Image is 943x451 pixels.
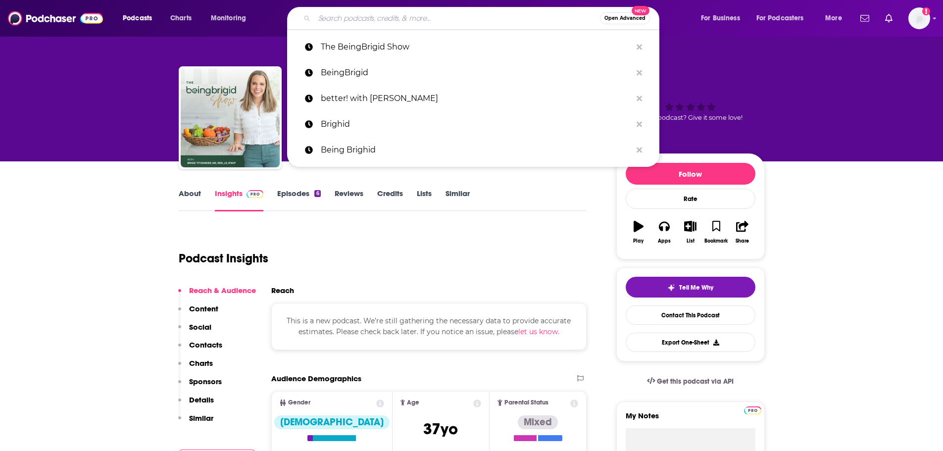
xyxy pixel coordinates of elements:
[287,137,659,163] a: Being Brighid
[881,10,896,27] a: Show notifications dropdown
[211,11,246,25] span: Monitoring
[701,11,740,25] span: For Business
[639,114,743,121] span: Good podcast? Give it some love!
[600,12,650,24] button: Open AdvancedNew
[247,190,264,198] img: Podchaser Pro
[287,34,659,60] a: The BeingBrigid Show
[658,238,671,244] div: Apps
[679,284,713,292] span: Tell Me Why
[825,11,842,25] span: More
[274,415,390,429] div: [DEMOGRAPHIC_DATA]
[189,322,211,332] p: Social
[321,137,632,163] p: Being Brighid
[423,419,458,439] span: 37 yo
[321,34,632,60] p: The BeingBrigid Show
[518,326,559,337] button: let us know.
[729,214,755,250] button: Share
[446,189,470,211] a: Similar
[287,60,659,86] a: BeingBrigid
[277,189,320,211] a: Episodes6
[908,7,930,29] button: Show profile menu
[321,86,632,111] p: better! with stephanie
[189,395,214,404] p: Details
[181,68,280,167] img: The BeingBrigid Show: Top Science-Backed Women’s Health Podcast for Hormones, Inflammation, Gut H...
[604,16,645,21] span: Open Advanced
[287,86,659,111] a: better! with [PERSON_NAME]
[178,322,211,341] button: Social
[178,413,213,432] button: Similar
[297,7,669,30] div: Search podcasts, credits, & more...
[116,10,165,26] button: open menu
[377,189,403,211] a: Credits
[314,190,320,197] div: 6
[736,238,749,244] div: Share
[189,377,222,386] p: Sponsors
[744,406,761,414] img: Podchaser Pro
[694,10,752,26] button: open menu
[639,369,742,394] a: Get this podcast via API
[215,189,264,211] a: InsightsPodchaser Pro
[271,374,361,383] h2: Audience Demographics
[856,10,873,27] a: Show notifications dropdown
[189,304,218,313] p: Content
[657,377,734,386] span: Get this podcast via API
[504,400,548,406] span: Parental Status
[189,358,213,368] p: Charts
[633,238,644,244] div: Play
[626,277,755,298] button: tell me why sparkleTell Me Why
[667,284,675,292] img: tell me why sparkle
[178,395,214,413] button: Details
[204,10,259,26] button: open menu
[287,316,571,336] span: This is a new podcast. We’re still gathering the necessary data to provide accurate estimates. Pl...
[626,411,755,428] label: My Notes
[677,214,703,250] button: List
[626,305,755,325] a: Contact This Podcast
[287,111,659,137] a: Brighid
[908,7,930,29] img: User Profile
[626,333,755,352] button: Export One-Sheet
[178,358,213,377] button: Charts
[123,11,152,25] span: Podcasts
[703,214,729,250] button: Bookmark
[189,286,256,295] p: Reach & Audience
[335,189,363,211] a: Reviews
[271,286,294,295] h2: Reach
[178,340,222,358] button: Contacts
[189,413,213,423] p: Similar
[321,111,632,137] p: Brighid
[314,10,600,26] input: Search podcasts, credits, & more...
[179,251,268,266] h1: Podcast Insights
[687,238,695,244] div: List
[417,189,432,211] a: Lists
[632,6,649,15] span: New
[178,377,222,395] button: Sponsors
[626,189,755,209] div: Rate
[189,340,222,350] p: Contacts
[651,214,677,250] button: Apps
[8,9,103,28] img: Podchaser - Follow, Share and Rate Podcasts
[626,214,651,250] button: Play
[288,400,310,406] span: Gender
[626,163,755,185] button: Follow
[407,400,419,406] span: Age
[908,7,930,29] span: Logged in as Ashley_Beenen
[321,60,632,86] p: BeingBrigid
[744,405,761,414] a: Pro website
[616,75,765,137] div: Good podcast? Give it some love!
[178,286,256,304] button: Reach & Audience
[922,7,930,15] svg: Add a profile image
[164,10,198,26] a: Charts
[818,10,854,26] button: open menu
[750,10,818,26] button: open menu
[170,11,192,25] span: Charts
[179,189,201,211] a: About
[756,11,804,25] span: For Podcasters
[518,415,558,429] div: Mixed
[178,304,218,322] button: Content
[704,238,728,244] div: Bookmark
